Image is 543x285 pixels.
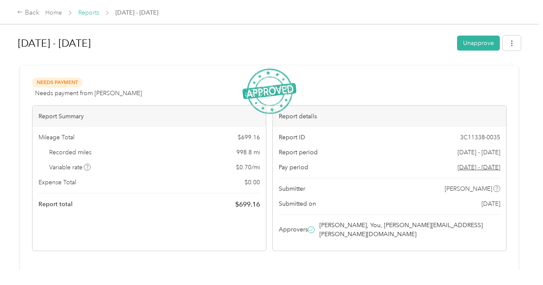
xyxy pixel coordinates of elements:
span: Go to pay period [457,163,500,172]
span: 998.8 mi [236,148,260,157]
div: Expense (0) [74,268,106,278]
img: ApprovedStamp [242,69,296,114]
a: Home [45,9,62,16]
div: Report details [273,106,506,127]
span: $ 699.16 [235,199,260,210]
span: Submitter [279,184,305,193]
span: [PERSON_NAME], You, [PERSON_NAME][EMAIL_ADDRESS][PERSON_NAME][DOMAIN_NAME] [319,221,499,239]
span: [DATE] [481,199,500,208]
span: Variable rate [49,163,91,172]
span: Mileage Total [38,133,74,142]
span: Needs Payment [32,78,83,87]
a: Reports [78,9,99,16]
span: Pay period [279,163,308,172]
span: [PERSON_NAME] [445,184,492,193]
span: 3C11338-0035 [460,133,500,142]
button: Unapprove [457,36,500,51]
span: Needs payment from [PERSON_NAME] [35,89,142,98]
span: $ 0.00 [245,178,260,187]
span: Expense Total [38,178,76,187]
div: Trips (113) [32,268,60,278]
span: Report ID [279,133,305,142]
span: [DATE] - [DATE] [115,8,158,17]
span: Approvers [279,225,308,234]
span: Recorded miles [49,148,91,157]
span: Report period [279,148,318,157]
span: [DATE] - [DATE] [457,148,500,157]
span: Submitted on [279,199,316,208]
span: Report total [38,200,73,209]
span: $ 699.16 [238,133,260,142]
h1: Sep 1 - 30, 2025 [18,33,451,54]
span: $ 0.70 / mi [236,163,260,172]
div: Report Summary [32,106,266,127]
iframe: Everlance-gr Chat Button Frame [495,237,543,285]
div: Back [17,8,39,18]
